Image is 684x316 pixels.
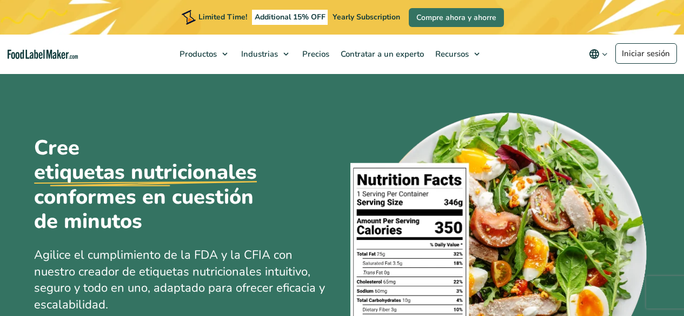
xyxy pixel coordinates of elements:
a: Precios [297,35,333,73]
span: Limited Time! [198,12,247,22]
a: Food Label Maker homepage [8,50,78,59]
span: Yearly Subscription [333,12,400,22]
a: Recursos [430,35,485,73]
span: Industrias [238,49,279,59]
a: Compre ahora y ahorre [409,8,504,27]
h1: Cree conformes en cuestión de minutos [34,136,283,234]
a: Contratar a un experto [335,35,427,73]
button: Change language [581,43,615,65]
span: Productos [176,49,218,59]
span: Additional 15% OFF [252,10,328,25]
span: Recursos [432,49,470,59]
a: Industrias [236,35,294,73]
span: Precios [299,49,330,59]
a: Iniciar sesión [615,43,677,64]
a: Productos [174,35,233,73]
span: Contratar a un experto [337,49,425,59]
span: Agilice el cumplimiento de la FDA y la CFIA con nuestro creador de etiquetas nutricionales intuit... [34,247,325,313]
u: etiquetas nutricionales [34,160,257,185]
